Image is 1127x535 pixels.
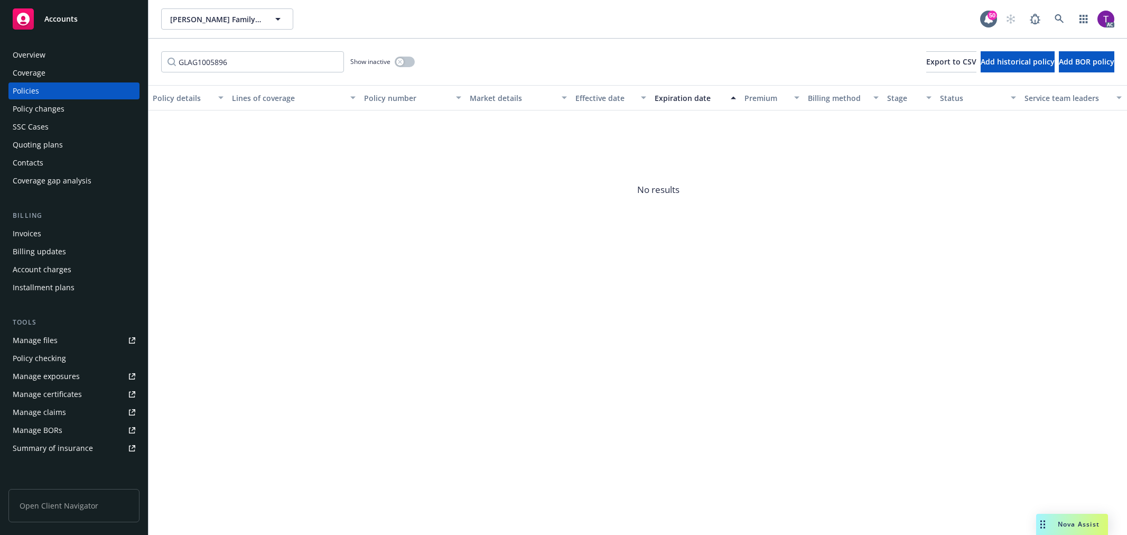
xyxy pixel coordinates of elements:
[936,85,1020,110] button: Status
[1036,514,1108,535] button: Nova Assist
[8,404,139,421] a: Manage claims
[13,82,39,99] div: Policies
[571,85,650,110] button: Effective date
[804,85,883,110] button: Billing method
[8,261,139,278] a: Account charges
[8,478,139,488] div: Analytics hub
[13,422,62,439] div: Manage BORs
[13,243,66,260] div: Billing updates
[170,14,262,25] span: [PERSON_NAME] Family Office
[13,279,74,296] div: Installment plans
[926,57,976,67] span: Export to CSV
[350,57,390,66] span: Show inactive
[13,225,41,242] div: Invoices
[8,350,139,367] a: Policy checking
[1097,11,1114,27] img: photo
[8,47,139,63] a: Overview
[8,82,139,99] a: Policies
[1024,93,1110,104] div: Service team leaders
[13,118,49,135] div: SSC Cases
[161,51,344,72] input: Filter by keyword...
[8,118,139,135] a: SSC Cases
[887,93,920,104] div: Stage
[740,85,804,110] button: Premium
[13,154,43,171] div: Contacts
[8,100,139,117] a: Policy changes
[13,136,63,153] div: Quoting plans
[8,386,139,403] a: Manage certificates
[650,85,740,110] button: Expiration date
[988,11,997,20] div: 50
[8,489,139,522] span: Open Client Navigator
[13,261,71,278] div: Account charges
[1058,520,1100,529] span: Nova Assist
[940,93,1004,104] div: Status
[1036,514,1049,535] div: Drag to move
[153,93,212,104] div: Policy details
[364,93,450,104] div: Policy number
[575,93,635,104] div: Effective date
[8,332,139,349] a: Manage files
[8,243,139,260] a: Billing updates
[1049,8,1070,30] a: Search
[981,51,1055,72] button: Add historical policy
[161,8,293,30] button: [PERSON_NAME] Family Office
[655,93,724,104] div: Expiration date
[13,386,82,403] div: Manage certificates
[13,404,66,421] div: Manage claims
[13,440,93,457] div: Summary of insurance
[808,93,867,104] div: Billing method
[13,64,45,81] div: Coverage
[470,93,555,104] div: Market details
[8,154,139,171] a: Contacts
[8,64,139,81] a: Coverage
[744,93,788,104] div: Premium
[465,85,571,110] button: Market details
[8,440,139,457] a: Summary of insurance
[228,85,360,110] button: Lines of coverage
[1020,85,1126,110] button: Service team leaders
[1059,51,1114,72] button: Add BOR policy
[8,225,139,242] a: Invoices
[13,332,58,349] div: Manage files
[8,317,139,328] div: Tools
[981,57,1055,67] span: Add historical policy
[1059,57,1114,67] span: Add BOR policy
[360,85,465,110] button: Policy number
[8,4,139,34] a: Accounts
[148,85,228,110] button: Policy details
[8,279,139,296] a: Installment plans
[13,47,45,63] div: Overview
[13,368,80,385] div: Manage exposures
[8,368,139,385] a: Manage exposures
[13,100,64,117] div: Policy changes
[1000,8,1021,30] a: Start snowing
[8,172,139,189] a: Coverage gap analysis
[883,85,936,110] button: Stage
[1073,8,1094,30] a: Switch app
[8,136,139,153] a: Quoting plans
[1024,8,1046,30] a: Report a Bug
[44,15,78,23] span: Accounts
[8,210,139,221] div: Billing
[13,172,91,189] div: Coverage gap analysis
[13,350,66,367] div: Policy checking
[232,93,344,104] div: Lines of coverage
[8,422,139,439] a: Manage BORs
[926,51,976,72] button: Export to CSV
